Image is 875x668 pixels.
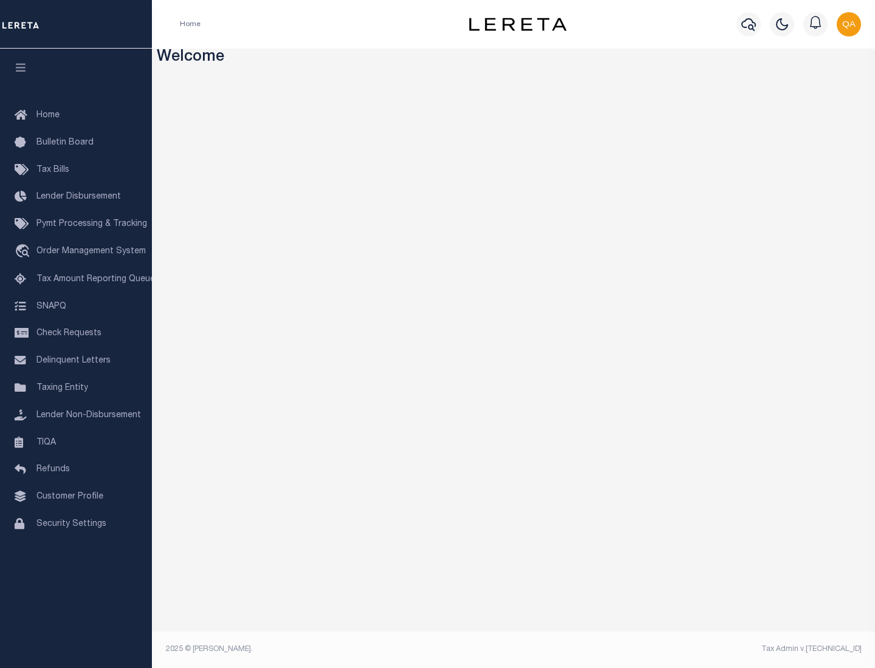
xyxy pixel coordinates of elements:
span: Taxing Entity [36,384,88,392]
span: Delinquent Letters [36,356,111,365]
span: Tax Amount Reporting Queue [36,275,155,284]
div: 2025 © [PERSON_NAME]. [157,644,514,655]
img: svg+xml;base64,PHN2ZyB4bWxucz0iaHR0cDovL3d3dy53My5vcmcvMjAwMC9zdmciIHBvaW50ZXItZXZlbnRzPSJub25lIi... [837,12,861,36]
span: Bulletin Board [36,138,94,147]
span: Customer Profile [36,492,103,501]
span: Lender Disbursement [36,193,121,201]
i: travel_explore [15,244,34,260]
h3: Welcome [157,49,871,67]
span: Lender Non-Disbursement [36,411,141,420]
li: Home [180,19,201,30]
span: SNAPQ [36,302,66,310]
span: Security Settings [36,520,106,528]
span: Refunds [36,465,70,474]
span: TIQA [36,438,56,446]
img: logo-dark.svg [469,18,566,31]
span: Tax Bills [36,166,69,174]
div: Tax Admin v.[TECHNICAL_ID] [523,644,862,655]
span: Check Requests [36,329,101,338]
span: Order Management System [36,247,146,256]
span: Pymt Processing & Tracking [36,220,147,228]
span: Home [36,111,60,120]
